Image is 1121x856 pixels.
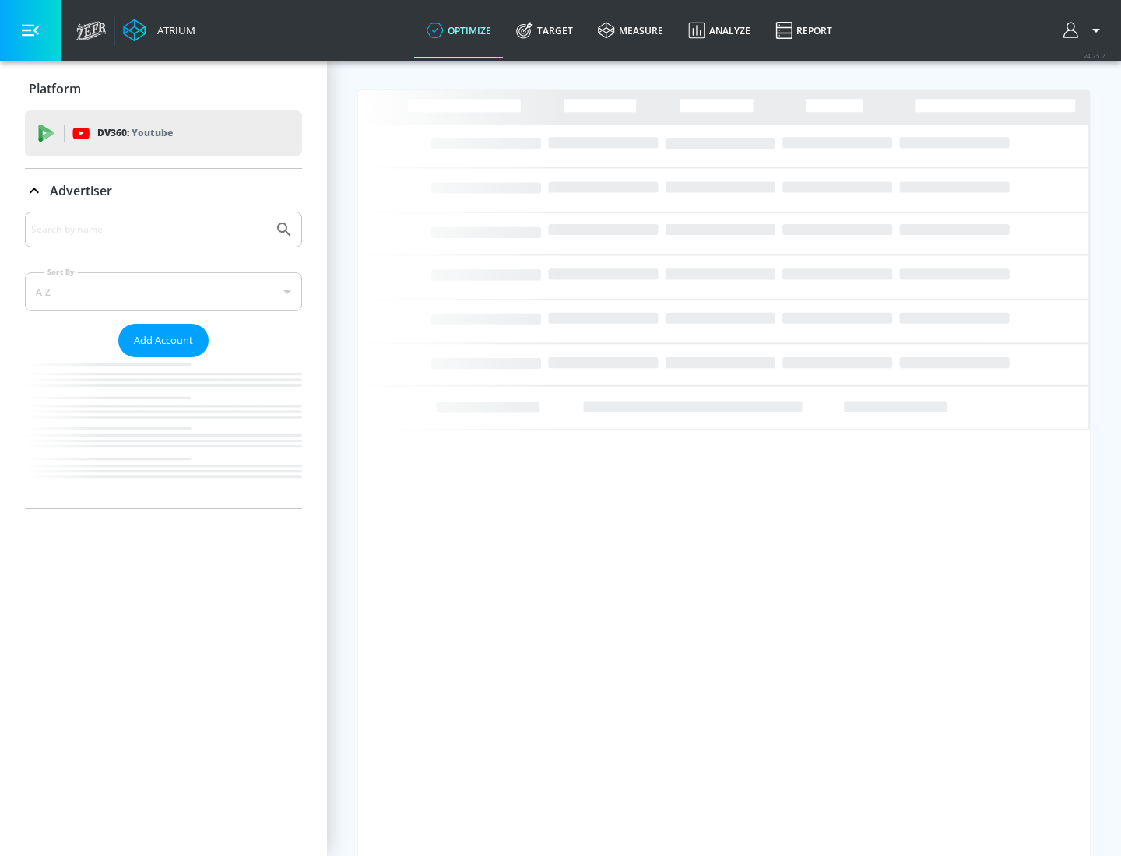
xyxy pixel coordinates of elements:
div: Advertiser [25,212,302,508]
button: Add Account [118,324,209,357]
p: DV360: [97,125,173,142]
p: Youtube [132,125,173,141]
input: Search by name [31,219,267,240]
span: Add Account [134,332,193,349]
a: Atrium [123,19,195,42]
div: Atrium [151,23,195,37]
div: A-Z [25,272,302,311]
div: DV360: Youtube [25,110,302,156]
a: Analyze [676,2,763,58]
a: Report [763,2,845,58]
div: Advertiser [25,169,302,212]
a: measure [585,2,676,58]
p: Platform [29,80,81,97]
span: v 4.25.2 [1084,51,1105,60]
label: Sort By [44,267,78,277]
p: Advertiser [50,182,112,199]
a: Target [504,2,585,58]
div: Platform [25,67,302,111]
a: optimize [414,2,504,58]
nav: list of Advertiser [25,357,302,508]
